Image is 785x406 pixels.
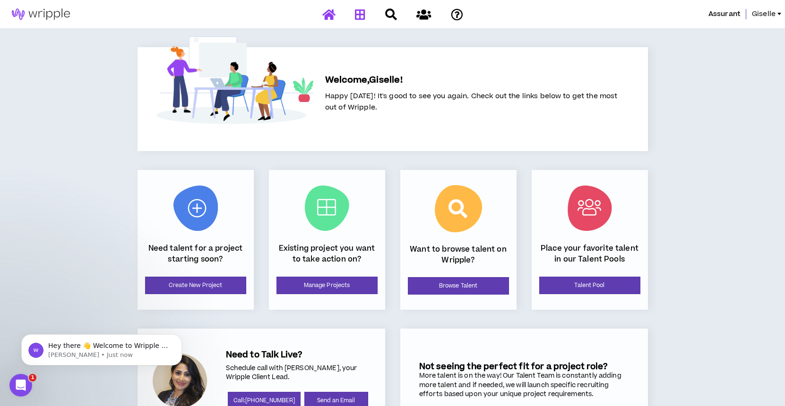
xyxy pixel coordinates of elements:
p: Existing project you want to take action on? [276,243,378,264]
p: Schedule call with [PERSON_NAME], your Wripple Client Lead. [226,364,370,382]
h5: Not seeing the perfect fit for a project role? [419,362,629,372]
p: Want to browse talent on Wripple? [408,244,509,265]
div: More talent is on the way! Our Talent Team is constantly adding more talent and if needed, we wil... [419,372,629,399]
a: Manage Projects [276,277,378,294]
span: Happy [DATE]! It's good to see you again. Check out the links below to get the most out of Wripple. [325,91,618,112]
img: Current Projects [305,186,349,231]
span: Assurant [708,9,740,19]
p: Place your favorite talent in our Talent Pools [539,243,640,264]
a: Create New Project [145,277,246,294]
img: New Project [173,186,218,231]
span: 1 [29,374,36,381]
span: Giselle [752,9,776,19]
h5: Welcome, Giselle ! [325,74,618,87]
a: Browse Talent [408,277,509,295]
h5: Need to Talk Live? [226,350,370,360]
img: Talent Pool [568,186,612,231]
a: Talent Pool [539,277,640,294]
p: Need talent for a project starting soon? [145,243,246,264]
iframe: Intercom notifications message [7,314,196,381]
iframe: Intercom live chat [9,374,32,397]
